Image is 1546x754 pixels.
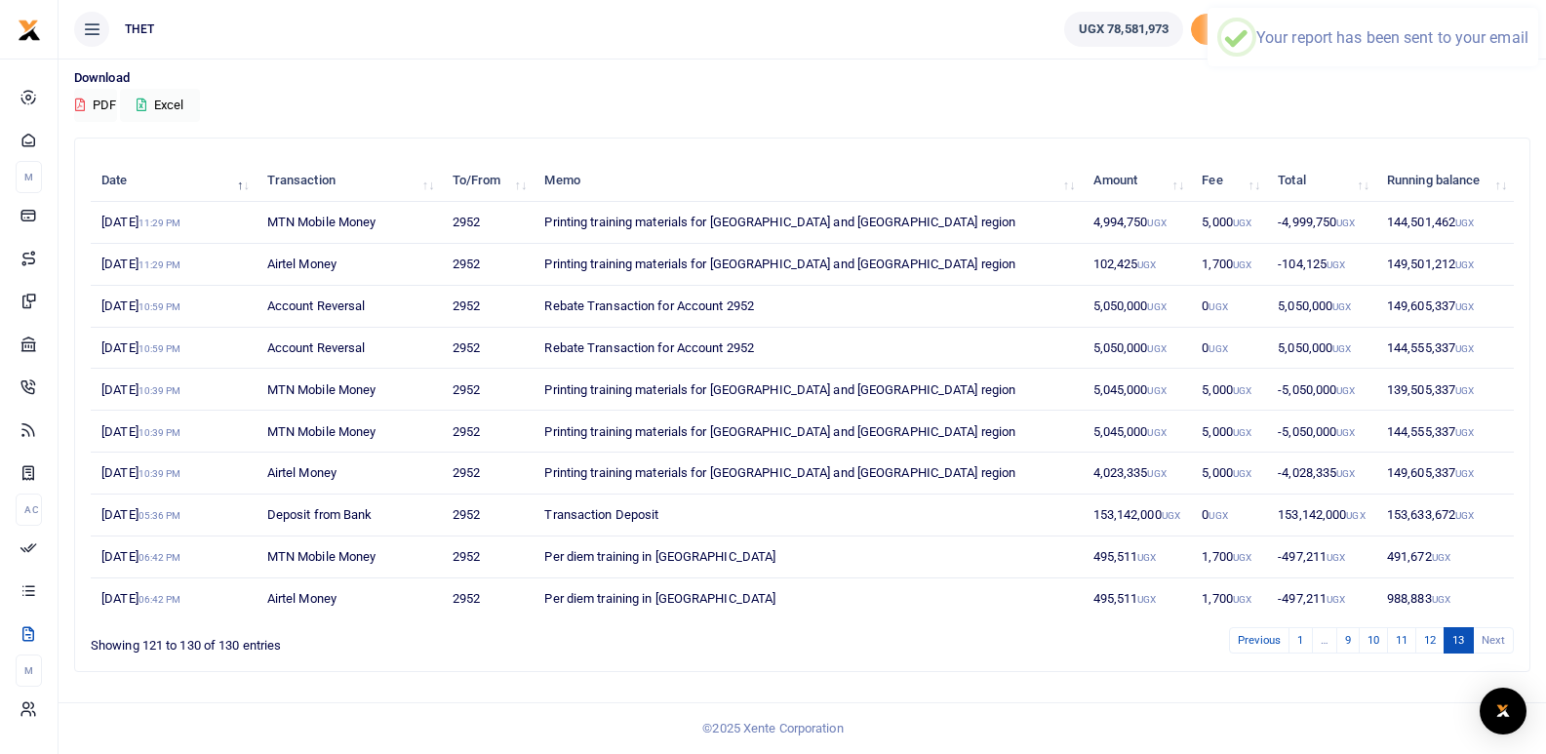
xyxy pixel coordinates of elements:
[257,160,442,202] th: Transaction: activate to sort column ascending
[1432,552,1450,563] small: UGX
[1327,552,1345,563] small: UGX
[534,160,1082,202] th: Memo: activate to sort column ascending
[139,218,181,228] small: 11:29 PM
[91,625,676,655] div: Showing 121 to 130 of 130 entries
[1233,594,1251,605] small: UGX
[1147,301,1166,312] small: UGX
[1267,536,1376,578] td: -497,211
[1191,14,1288,46] span: Add money
[139,259,181,270] small: 11:29 PM
[91,453,257,495] td: [DATE]
[257,536,442,578] td: MTN Mobile Money
[1233,468,1251,479] small: UGX
[1082,495,1191,536] td: 153,142,000
[1267,411,1376,453] td: -5,050,000
[1455,301,1474,312] small: UGX
[1346,510,1365,521] small: UGX
[257,411,442,453] td: MTN Mobile Money
[1137,594,1156,605] small: UGX
[1137,259,1156,270] small: UGX
[1336,427,1355,438] small: UGX
[441,244,534,286] td: 2952
[1147,343,1166,354] small: UGX
[534,202,1082,244] td: Printing training materials for [GEOGRAPHIC_DATA] and [GEOGRAPHIC_DATA] region
[1376,202,1514,244] td: 144,501,462
[1455,427,1474,438] small: UGX
[1332,343,1351,354] small: UGX
[441,328,534,370] td: 2952
[1327,259,1345,270] small: UGX
[139,594,181,605] small: 06:42 PM
[1336,385,1355,396] small: UGX
[441,495,534,536] td: 2952
[534,328,1082,370] td: Rebate Transaction for Account 2952
[139,301,181,312] small: 10:59 PM
[74,68,1530,89] p: Download
[1415,627,1445,654] a: 12
[257,202,442,244] td: MTN Mobile Money
[1233,427,1251,438] small: UGX
[1376,369,1514,411] td: 139,505,337
[257,369,442,411] td: MTN Mobile Money
[257,453,442,495] td: Airtel Money
[91,202,257,244] td: [DATE]
[441,411,534,453] td: 2952
[1229,627,1290,654] a: Previous
[1455,468,1474,479] small: UGX
[441,578,534,619] td: 2952
[1267,495,1376,536] td: 153,142,000
[139,385,181,396] small: 10:39 PM
[91,328,257,370] td: [DATE]
[139,343,181,354] small: 10:59 PM
[1336,218,1355,228] small: UGX
[1267,453,1376,495] td: -4,028,335
[1455,343,1474,354] small: UGX
[534,578,1082,619] td: Per diem training in [GEOGRAPHIC_DATA]
[1376,411,1514,453] td: 144,555,337
[1082,244,1191,286] td: 102,425
[1480,688,1526,734] div: Open Intercom Messenger
[1267,286,1376,328] td: 5,050,000
[1191,453,1267,495] td: 5,000
[1082,578,1191,619] td: 495,511
[1267,369,1376,411] td: -5,050,000
[534,244,1082,286] td: Printing training materials for [GEOGRAPHIC_DATA] and [GEOGRAPHIC_DATA] region
[16,161,42,193] li: M
[441,202,534,244] td: 2952
[1191,536,1267,578] td: 1,700
[16,494,42,526] li: Ac
[1376,495,1514,536] td: 153,633,672
[91,578,257,619] td: [DATE]
[1082,536,1191,578] td: 495,511
[139,427,181,438] small: 10:39 PM
[1267,328,1376,370] td: 5,050,000
[441,536,534,578] td: 2952
[1191,14,1288,46] li: Toup your wallet
[1376,536,1514,578] td: 491,672
[1191,202,1267,244] td: 5,000
[139,468,181,479] small: 10:39 PM
[534,495,1082,536] td: Transaction Deposit
[91,536,257,578] td: [DATE]
[1376,160,1514,202] th: Running balance: activate to sort column ascending
[1267,160,1376,202] th: Total: activate to sort column ascending
[1233,552,1251,563] small: UGX
[1209,343,1227,354] small: UGX
[257,495,442,536] td: Deposit from Bank
[1267,202,1376,244] td: -4,999,750
[1191,286,1267,328] td: 0
[1432,594,1450,605] small: UGX
[18,21,41,36] a: logo-small logo-large logo-large
[1233,385,1251,396] small: UGX
[1082,411,1191,453] td: 5,045,000
[441,453,534,495] td: 2952
[534,411,1082,453] td: Printing training materials for [GEOGRAPHIC_DATA] and [GEOGRAPHIC_DATA] region
[1191,578,1267,619] td: 1,700
[139,552,181,563] small: 06:42 PM
[1376,578,1514,619] td: 988,883
[257,328,442,370] td: Account Reversal
[1191,369,1267,411] td: 5,000
[1455,259,1474,270] small: UGX
[1147,427,1166,438] small: UGX
[1209,301,1227,312] small: UGX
